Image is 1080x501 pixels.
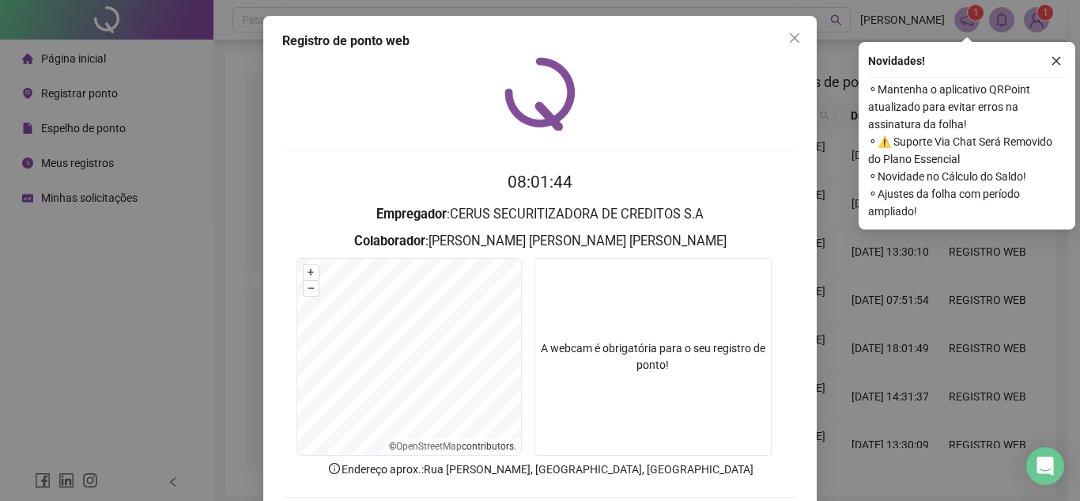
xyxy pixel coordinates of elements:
[868,81,1066,133] span: ⚬ Mantenha o aplicativo QRPoint atualizado para evitar erros na assinatura da folha!
[327,461,342,476] span: info-circle
[282,461,798,478] p: Endereço aprox. : Rua [PERSON_NAME], [GEOGRAPHIC_DATA], [GEOGRAPHIC_DATA]
[304,281,319,296] button: –
[782,25,807,51] button: Close
[304,265,319,280] button: +
[534,258,772,456] div: A webcam é obrigatória para o seu registro de ponto!
[282,231,798,252] h3: : [PERSON_NAME] [PERSON_NAME] [PERSON_NAME]
[508,173,572,192] time: 08:01:44
[1051,55,1062,66] span: close
[1026,447,1064,485] div: Open Intercom Messenger
[868,133,1066,168] span: ⚬ ⚠️ Suporte Via Chat Será Removido do Plano Essencial
[868,52,925,70] span: Novidades !
[788,32,801,44] span: close
[396,441,462,452] a: OpenStreetMap
[282,204,798,225] h3: : CERUS SECURITIZADORA DE CREDITOS S.A
[868,185,1066,220] span: ⚬ Ajustes da folha com período ampliado!
[282,32,798,51] div: Registro de ponto web
[376,207,447,222] strong: Empregador
[354,233,425,249] strong: Colaborador
[389,441,516,452] li: © contributors.
[504,57,576,131] img: QRPoint
[868,168,1066,185] span: ⚬ Novidade no Cálculo do Saldo!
